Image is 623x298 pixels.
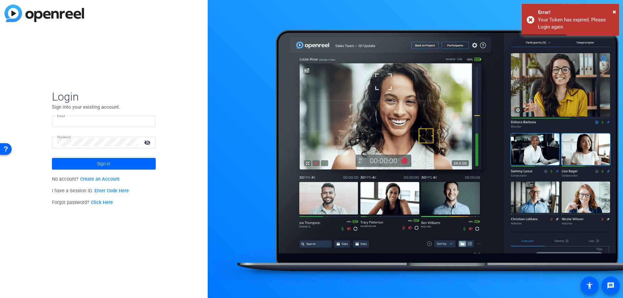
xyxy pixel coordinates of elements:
a: Click Here [91,200,113,205]
mat-label: Password [57,135,71,139]
mat-icon: accessibility [586,282,593,290]
p: Sign into your existing account. [52,103,156,111]
span: × [613,8,616,16]
mat-label: Email [57,114,65,118]
div: Error! [538,9,614,16]
span: Forgot password? [52,200,113,205]
div: Your Token has expired. Please Login again [538,16,614,31]
button: Close [613,7,616,17]
span: I have a Session ID. [52,188,129,194]
a: Create an Account [80,176,120,182]
input: Enter Email Address [57,117,151,125]
button: Sign in [52,158,156,170]
img: blue-gradient.svg [5,5,84,22]
mat-icon: message [607,282,615,290]
a: Enter Code Here [94,188,129,194]
span: Login [52,90,156,103]
span: No account? [52,176,120,182]
span: Sign in [97,156,110,172]
mat-icon: visibility_off [140,138,156,147]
